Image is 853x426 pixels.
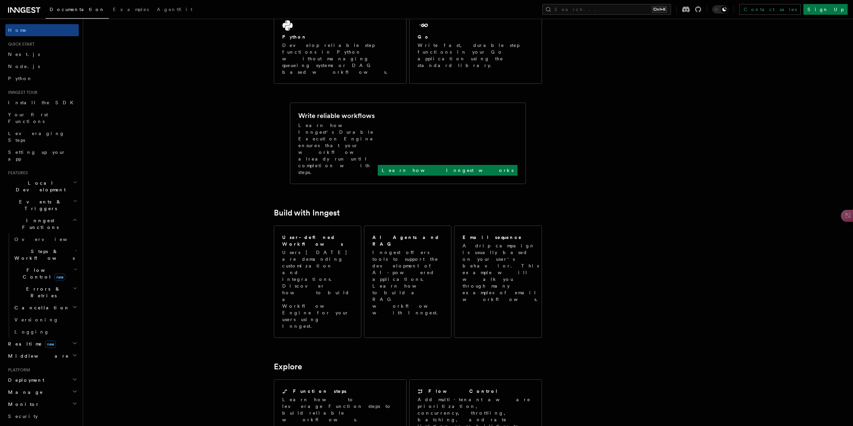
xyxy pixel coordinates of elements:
span: Quick start [5,42,35,47]
a: Contact sales [739,4,801,15]
span: new [45,341,56,348]
span: Your first Functions [8,112,48,124]
a: Python [5,72,79,84]
a: Your first Functions [5,109,79,127]
span: Manage [5,389,43,395]
button: Middleware [5,350,79,362]
a: Leveraging Steps [5,127,79,146]
span: Realtime [5,341,56,347]
h2: User-defined Workflows [282,234,353,247]
kbd: Ctrl+K [652,6,667,13]
span: Inngest Functions [5,217,72,231]
a: Setting up your app [5,146,79,165]
button: Errors & Retries [12,283,79,302]
a: User-defined WorkflowsUsers [DATE] are demanding customization and integrations. Discover how to ... [274,226,361,338]
button: Cancellation [12,302,79,314]
button: Search...Ctrl+K [542,4,671,15]
a: Learn how Inngest works [378,165,517,176]
span: Middleware [5,353,69,359]
button: Local Development [5,177,79,196]
p: A drip campaign is usually based on your user's behavior. This example will walk you through many... [463,242,542,303]
span: Documentation [50,7,105,12]
span: Features [5,170,28,176]
span: Events & Triggers [5,198,73,212]
h2: Python [282,34,307,40]
a: Logging [12,326,79,338]
button: Toggle dark mode [712,5,728,13]
span: Deployment [5,377,44,383]
span: Next.js [8,52,40,57]
p: Write fast, durable step functions in your Go application using the standard library. [418,42,534,69]
span: Logging [14,329,49,334]
span: Flow Control [12,267,74,280]
span: Examples [113,7,149,12]
a: Examples [109,2,153,18]
h2: Write reliable workflows [298,111,375,120]
h2: Go [418,34,430,40]
span: Python [8,76,33,81]
a: Next.js [5,48,79,60]
button: Realtimenew [5,338,79,350]
a: Email sequenceA drip campaign is usually based on your user's behavior. This example will walk yo... [454,226,542,338]
p: Learn how to leverage Function steps to build reliable workflows. [282,396,398,423]
a: Security [5,410,79,422]
a: Node.js [5,60,79,72]
a: Versioning [12,314,79,326]
span: AgentKit [157,7,192,12]
span: Steps & Workflows [12,248,75,261]
span: Setting up your app [8,149,66,162]
span: Versioning [14,317,59,322]
p: Inngest offers tools to support the development of AI-powered applications. Learn how to build a ... [372,249,444,316]
p: Users [DATE] are demanding customization and integrations. Discover how to build a Workflow Engin... [282,249,353,329]
span: Home [8,27,27,34]
a: AgentKit [153,2,196,18]
span: Security [8,414,38,419]
a: Install the SDK [5,97,79,109]
p: Learn how Inngest's Durable Execution Engine ensures that your workflow already run until complet... [298,122,378,176]
button: Manage [5,386,79,398]
a: Build with Inngest [274,208,340,218]
h2: Flow Control [428,388,498,394]
h2: Function steps [293,388,347,394]
span: Inngest tour [5,90,38,95]
a: Overview [12,233,79,245]
span: Cancellation [12,304,70,311]
div: Inngest Functions [5,233,79,338]
a: Sign Up [803,4,848,15]
span: Monitor [5,401,40,408]
span: Leveraging Steps [8,131,65,143]
span: new [54,273,65,281]
button: Monitor [5,398,79,410]
h2: AI Agents and RAG [372,234,444,247]
button: Inngest Functions [5,215,79,233]
button: Flow Controlnew [12,264,79,283]
span: Platform [5,367,30,373]
span: Local Development [5,180,73,193]
p: Learn how Inngest works [382,167,513,174]
span: Errors & Retries [12,286,73,299]
span: Overview [14,237,83,242]
a: PythonDevelop reliable step functions in Python without managing queueing systems or DAG based wo... [274,10,407,84]
a: Explore [274,362,302,371]
button: Steps & Workflows [12,245,79,264]
a: GoWrite fast, durable step functions in your Go application using the standard library. [409,10,542,84]
button: Events & Triggers [5,196,79,215]
a: AI Agents and RAGInngest offers tools to support the development of AI-powered applications. Lear... [364,226,451,338]
a: Home [5,24,79,36]
span: Node.js [8,64,40,69]
a: Documentation [46,2,109,19]
p: Develop reliable step functions in Python without managing queueing systems or DAG based workflows. [282,42,398,75]
button: Deployment [5,374,79,386]
h2: Email sequence [463,234,522,241]
span: Install the SDK [8,100,77,105]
